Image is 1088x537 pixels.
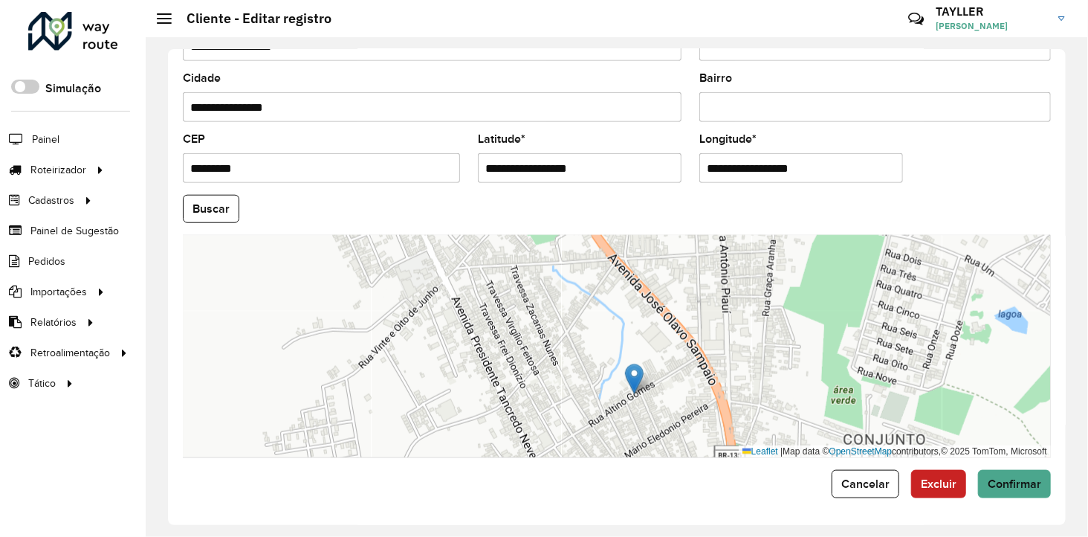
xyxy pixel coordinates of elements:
[832,470,899,498] button: Cancelar
[780,446,783,457] span: |
[739,446,1051,458] div: Map data © contributors,© 2025 TomTom, Microsoft
[30,284,87,300] span: Importações
[829,446,893,457] a: OpenStreetMap
[45,80,101,97] label: Simulação
[28,376,56,391] span: Tático
[921,477,956,490] span: Excluir
[183,195,239,223] button: Buscar
[183,130,205,148] label: CEP
[172,10,331,27] h2: Cliente - Editar registro
[478,130,525,148] label: Latitude
[936,4,1047,19] h3: TAYLLER
[30,162,86,178] span: Roteirizador
[32,132,59,147] span: Painel
[30,223,119,239] span: Painel de Sugestão
[28,254,65,269] span: Pedidos
[30,315,77,330] span: Relatórios
[988,477,1041,490] span: Confirmar
[911,470,966,498] button: Excluir
[978,470,1051,498] button: Confirmar
[841,477,890,490] span: Cancelar
[742,446,778,457] a: Leaflet
[936,19,1047,33] span: [PERSON_NAME]
[699,130,757,148] label: Longitude
[625,364,644,394] img: Marker
[30,345,110,361] span: Retroalimentação
[28,193,74,208] span: Cadastros
[183,69,221,87] label: Cidade
[900,3,932,35] a: Contato Rápido
[699,69,732,87] label: Bairro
